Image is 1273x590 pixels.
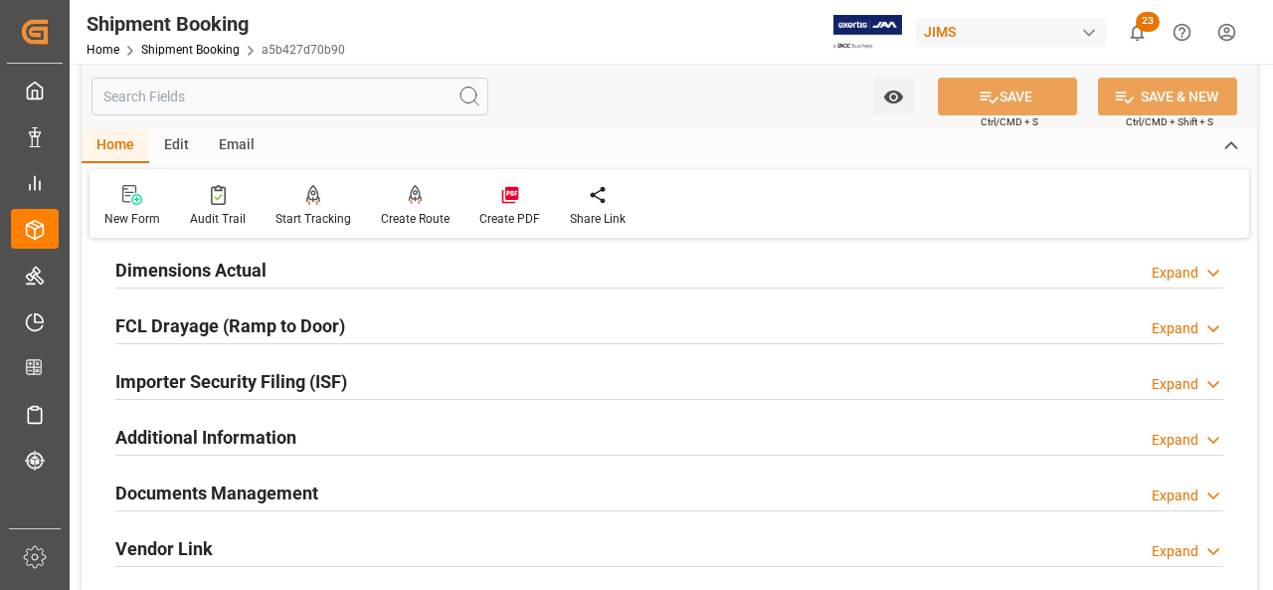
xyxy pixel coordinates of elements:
div: Home [82,129,149,163]
h2: Additional Information [115,424,296,451]
div: JIMS [916,18,1107,47]
div: Share Link [570,210,626,228]
div: Expand [1152,318,1198,339]
input: Search Fields [91,78,488,115]
div: Expand [1152,486,1198,506]
button: show 23 new notifications [1115,10,1160,55]
div: Expand [1152,541,1198,562]
div: Expand [1152,263,1198,284]
a: Home [87,43,119,57]
div: Create Route [381,210,450,228]
div: Start Tracking [275,210,351,228]
div: Edit [149,129,204,163]
a: Shipment Booking [141,43,240,57]
h2: Dimensions Actual [115,257,267,284]
button: SAVE [938,78,1077,115]
button: Help Center [1160,10,1204,55]
span: Ctrl/CMD + Shift + S [1126,114,1213,129]
div: Create PDF [479,210,540,228]
div: Email [204,129,270,163]
div: Audit Trail [190,210,246,228]
span: Ctrl/CMD + S [981,114,1038,129]
div: New Form [104,210,160,228]
img: Exertis%20JAM%20-%20Email%20Logo.jpg_1722504956.jpg [833,15,902,50]
h2: FCL Drayage (Ramp to Door) [115,312,345,339]
span: 23 [1136,12,1160,32]
button: SAVE & NEW [1098,78,1237,115]
div: Expand [1152,374,1198,395]
div: Shipment Booking [87,9,345,39]
div: Expand [1152,430,1198,451]
h2: Importer Security Filing (ISF) [115,368,347,395]
button: open menu [873,78,914,115]
h2: Vendor Link [115,535,213,562]
button: JIMS [916,13,1115,51]
h2: Documents Management [115,480,318,506]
